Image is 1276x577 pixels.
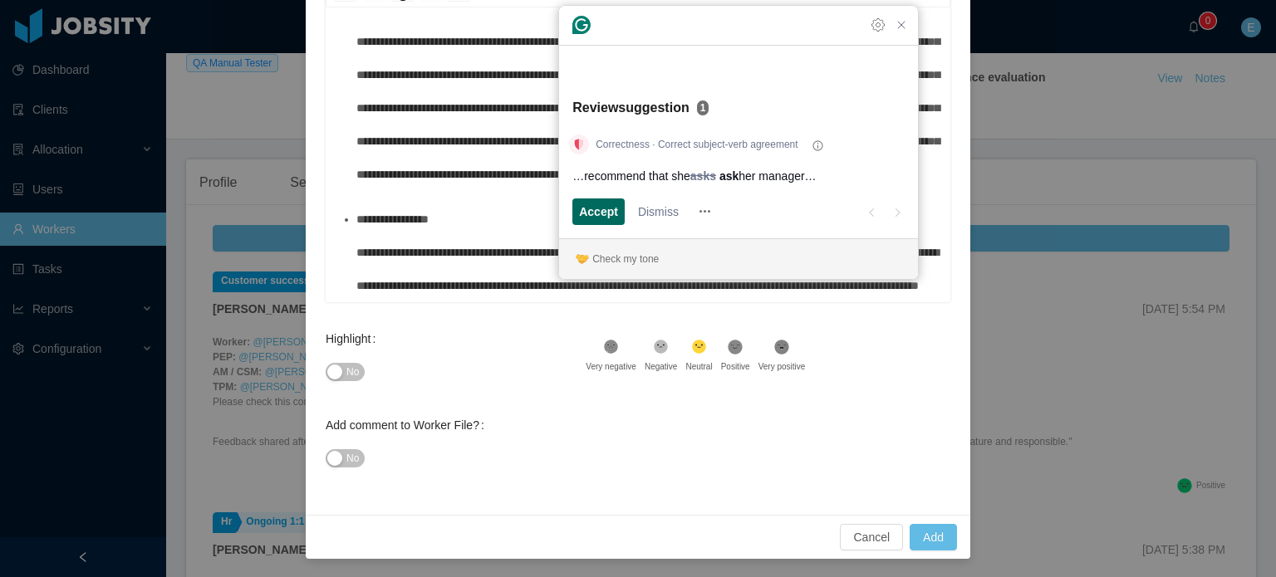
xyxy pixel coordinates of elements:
button: Add comment to Worker File? [326,449,365,467]
div: Neutral [685,360,712,373]
span: No [346,450,359,467]
div: Very negative [586,360,636,373]
button: Add [910,524,957,550]
div: Negative [645,360,677,373]
button: Highlight [326,363,365,381]
div: Very positive [758,360,806,373]
span: No [346,364,359,380]
label: Highlight [326,332,382,345]
button: Cancel [840,524,903,550]
label: Add comment to Worker File? [326,418,491,432]
div: Positive [721,360,750,373]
